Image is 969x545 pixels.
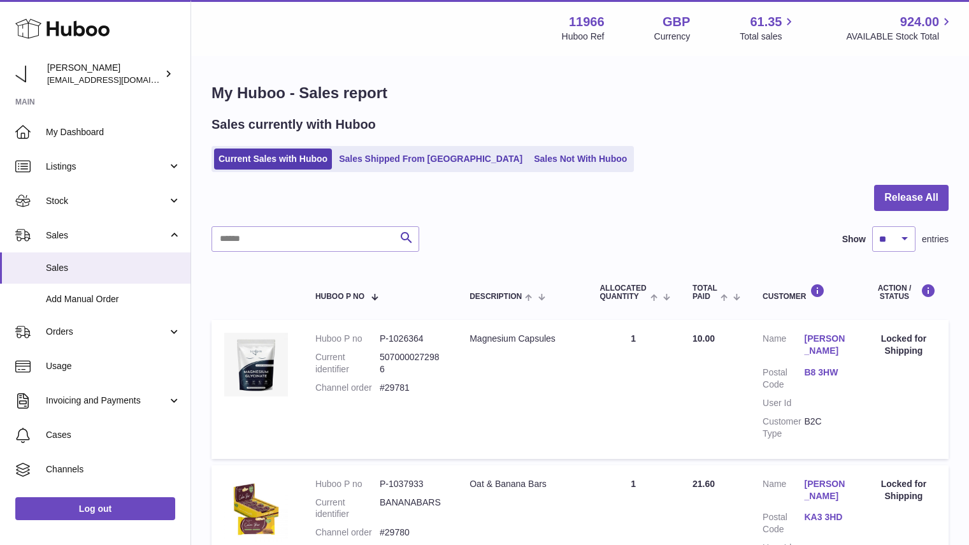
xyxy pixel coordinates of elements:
[763,416,804,440] dt: Customer Type
[315,351,380,375] dt: Current identifier
[470,333,574,345] div: Magnesium Capsules
[842,233,866,245] label: Show
[224,333,288,396] img: 1734951587.jpg
[663,13,690,31] strong: GBP
[529,149,631,170] a: Sales Not With Huboo
[380,478,444,490] dd: P-1037933
[46,326,168,338] span: Orders
[47,75,187,85] span: [EMAIL_ADDRESS][DOMAIN_NAME]
[587,320,680,458] td: 1
[334,149,527,170] a: Sales Shipped From [GEOGRAPHIC_DATA]
[763,397,804,409] dt: User Id
[46,463,181,476] span: Channels
[47,62,162,86] div: [PERSON_NAME]
[763,478,804,505] dt: Name
[380,527,444,539] dd: #29780
[46,126,181,138] span: My Dashboard
[872,284,936,301] div: Action / Status
[804,416,845,440] dd: B2C
[224,478,288,542] img: 1742290801.jpg
[804,511,845,523] a: KA3 3HD
[46,161,168,173] span: Listings
[15,497,175,520] a: Log out
[693,479,715,489] span: 21.60
[846,31,954,43] span: AVAILABLE Stock Total
[380,351,444,375] dd: 5070000272986
[763,511,804,535] dt: Postal Code
[380,382,444,394] dd: #29781
[693,333,715,344] span: 10.00
[763,284,846,301] div: Customer
[315,497,380,521] dt: Current identifier
[214,149,332,170] a: Current Sales with Huboo
[470,293,522,301] span: Description
[46,360,181,372] span: Usage
[46,195,168,207] span: Stock
[874,185,949,211] button: Release All
[763,367,804,391] dt: Postal Code
[315,478,380,490] dt: Huboo P no
[315,382,380,394] dt: Channel order
[46,293,181,305] span: Add Manual Order
[654,31,691,43] div: Currency
[315,527,380,539] dt: Channel order
[804,333,845,357] a: [PERSON_NAME]
[922,233,949,245] span: entries
[380,333,444,345] dd: P-1026364
[900,13,939,31] span: 924.00
[804,367,845,379] a: B8 3HW
[212,116,376,133] h2: Sales currently with Huboo
[872,333,936,357] div: Locked for Shipping
[872,478,936,502] div: Locked for Shipping
[804,478,845,502] a: [PERSON_NAME]
[46,395,168,407] span: Invoicing and Payments
[740,31,796,43] span: Total sales
[46,262,181,274] span: Sales
[562,31,605,43] div: Huboo Ref
[470,478,574,490] div: Oat & Banana Bars
[693,284,717,301] span: Total paid
[46,229,168,242] span: Sales
[315,293,364,301] span: Huboo P no
[763,333,804,360] dt: Name
[46,429,181,441] span: Cases
[15,64,34,84] img: info@tenpm.co
[846,13,954,43] a: 924.00 AVAILABLE Stock Total
[740,13,796,43] a: 61.35 Total sales
[380,497,444,521] dd: BANANABARS
[750,13,782,31] span: 61.35
[569,13,605,31] strong: 11966
[212,83,949,103] h1: My Huboo - Sales report
[315,333,380,345] dt: Huboo P no
[599,284,647,301] span: ALLOCATED Quantity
